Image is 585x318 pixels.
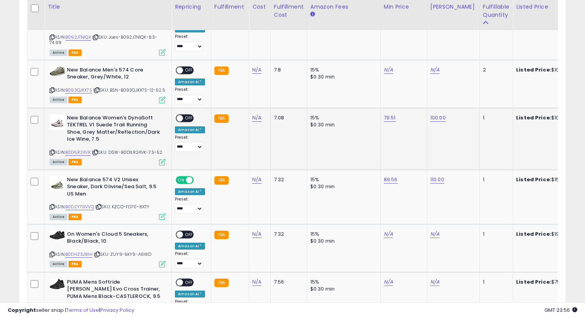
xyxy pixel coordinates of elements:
div: Amazon Fees [310,3,377,11]
span: All listings currently available for purchase on Amazon [50,97,67,103]
div: $0.30 min [310,286,375,292]
b: New Balance Men's 574 Core Sneaker, Grey/White, 12 [67,66,161,83]
span: OFF [193,177,205,183]
b: New Balance 574 V2 Unisex Sneaker, Dark Olivine/Sea Salt, 9.5 US Men [67,176,161,200]
a: 89.56 [384,176,398,184]
span: All listings currently available for purchase on Amazon [50,49,67,56]
div: Repricing [175,3,208,11]
a: 100.00 [430,114,446,122]
div: Preset: [175,251,205,269]
img: 31k0V4V6fgL._SL40_.jpg [50,176,65,192]
a: N/A [430,230,440,238]
span: OFF [183,279,195,286]
div: 15% [310,66,375,73]
a: B093QJKX7S [65,87,92,94]
div: Cost [252,3,267,11]
a: Terms of Use [66,306,99,314]
a: N/A [252,278,262,286]
div: 7.32 [274,231,301,238]
div: 7.08 [274,114,301,121]
span: FBA [68,261,82,267]
span: | SKU: Joes-B092JTN1QX-8.5-74.99 [50,34,158,46]
div: Amazon AI * [175,188,205,195]
a: N/A [384,278,393,286]
div: Title [48,3,168,11]
div: Fulfillment [214,3,246,11]
span: OFF [183,67,195,73]
div: 1 [483,176,507,183]
div: ASIN: [50,14,166,55]
div: 2 [483,66,507,73]
a: B0DHZ3J81H [65,251,92,258]
span: FBA [68,214,82,220]
small: FBA [214,66,229,75]
div: $75.00 [516,279,580,286]
a: N/A [430,278,440,286]
img: 41E-gEc5cBL._SL40_.jpg [50,66,65,76]
div: $198.00 [516,231,580,238]
a: 110.00 [430,176,444,184]
span: All listings currently available for purchase on Amazon [50,261,67,267]
b: PUMA Mens Softride [PERSON_NAME] Evo Cross Trainer, PUMA Mens Black-CASTLEROCK, 9.5 [67,279,161,302]
b: Listed Price: [516,176,551,183]
div: $104.00 [516,114,580,121]
div: 1 [483,114,507,121]
div: $0.30 min [310,238,375,245]
a: N/A [252,176,262,184]
div: 7.56 [274,279,301,286]
div: 15% [310,279,375,286]
a: B0D2Y79VVQ [65,204,94,210]
img: 41B4rs9HWjL._SL40_.jpg [50,231,65,240]
strong: Copyright [8,306,36,314]
span: FBA [68,159,82,165]
b: Listed Price: [516,278,551,286]
a: B0D1LR24VK [65,149,91,156]
b: Listed Price: [516,230,551,238]
div: Amazon AI * [175,78,205,85]
div: Fulfillment Cost [274,3,304,19]
div: Preset: [175,34,205,51]
div: $104.00 [516,66,580,73]
a: B092JTN1QX [65,34,91,41]
div: Amazon AI * [175,126,205,133]
small: Amazon Fees. [310,11,315,18]
div: $0.30 min [310,73,375,80]
div: 7.8 [274,66,301,73]
a: 79.51 [384,114,396,122]
small: FBA [214,231,229,239]
small: FBA [214,176,229,185]
div: [PERSON_NAME] [430,3,476,11]
div: ASIN: [50,114,166,165]
a: Privacy Policy [100,306,134,314]
div: seller snap | | [8,307,134,314]
div: 7.32 [274,176,301,183]
div: ASIN: [50,66,166,102]
span: ON [176,177,186,183]
div: 1 [483,231,507,238]
div: Amazon AI * [175,291,205,298]
span: | SKU: BSN-B093QJKX7S-12-52.5 [93,87,165,93]
a: N/A [252,114,262,122]
div: 1 [483,279,507,286]
div: ASIN: [50,176,166,219]
small: FBA [214,114,229,123]
img: 31KdH-hB94L._SL40_.jpg [50,114,65,130]
a: N/A [252,230,262,238]
b: New Balance Women's DynaSoft TEKTREL V1 Suede Trail Running Shoe, Grey Matter/Reflection/Dark Ice... [67,114,161,145]
span: FBA [68,49,82,56]
div: ASIN: [50,231,166,267]
div: 15% [310,231,375,238]
div: $150.00 [516,176,580,183]
div: $0.30 min [310,183,375,190]
span: OFF [183,115,195,121]
div: 15% [310,114,375,121]
div: 15% [310,176,375,183]
span: | SKU: DSW-B0D1LR24VK-7.5-52 [92,149,162,155]
small: FBA [214,279,229,287]
div: $0.30 min [310,121,375,128]
div: Listed Price [516,3,583,11]
a: N/A [430,66,440,74]
b: Listed Price: [516,66,551,73]
div: Fulfillable Quantity [483,3,510,19]
span: All listings currently available for purchase on Amazon [50,214,67,220]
